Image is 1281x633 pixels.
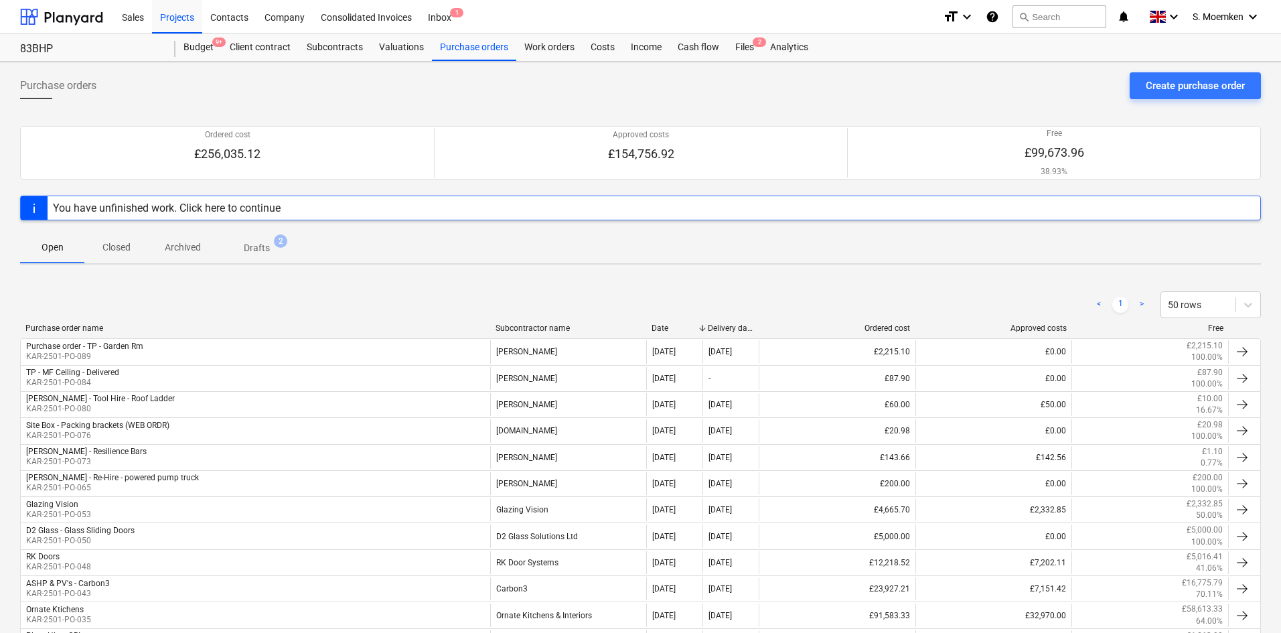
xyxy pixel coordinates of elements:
[915,498,1072,521] div: £2,332.85
[26,614,91,626] p: KAR-2501-PO-035
[915,577,1072,600] div: £7,151.42
[708,347,732,356] div: [DATE]
[212,38,226,47] span: 9+
[759,340,915,363] div: £2,215.10
[490,524,647,547] div: D2 Glass Solutions Ltd
[652,479,676,488] div: [DATE]
[652,400,676,409] div: [DATE]
[1196,563,1223,574] p: 41.06%
[759,446,915,469] div: £143.66
[1196,405,1223,416] p: 16.67%
[100,240,133,255] p: Closed
[652,558,676,567] div: [DATE]
[432,34,516,61] div: Purchase orders
[670,34,727,61] a: Cash flow
[36,240,68,255] p: Open
[762,34,816,61] a: Analytics
[915,393,1072,416] div: £50.00
[1134,297,1150,313] a: Next page
[708,426,732,435] div: [DATE]
[1025,145,1084,161] p: £99,673.96
[490,577,647,600] div: Carbon3
[652,453,676,462] div: [DATE]
[490,551,647,574] div: RK Door Systems
[708,400,732,409] div: [DATE]
[299,34,371,61] div: Subcontracts
[583,34,623,61] a: Costs
[915,604,1072,626] div: £32,970.00
[915,551,1072,574] div: £7,202.11
[26,473,199,482] div: [PERSON_NAME] - Re-Hire - powered pump truck
[490,498,647,521] div: Glazing Vision
[26,430,169,441] p: KAR-2501-PO-076
[26,421,169,430] div: Site Box - Packing brackets (WEB ORDR)
[1187,551,1223,563] p: £5,016.41
[1191,484,1223,495] p: 100.00%
[1197,393,1223,405] p: £10.00
[764,324,910,333] div: Ordered cost
[1191,537,1223,548] p: 100.00%
[490,419,647,442] div: [DOMAIN_NAME]
[1201,458,1223,469] p: 0.77%
[1191,431,1223,442] p: 100.00%
[1146,77,1245,94] div: Create purchase order
[26,368,119,377] div: TP - MF Ceiling - Delivered
[26,377,119,389] p: KAR-2501-PO-084
[652,374,676,383] div: [DATE]
[652,611,676,620] div: [DATE]
[274,234,287,248] span: 2
[26,605,84,614] div: Ornate Ktichens
[1197,367,1223,378] p: £87.90
[244,241,270,255] p: Drafts
[759,393,915,416] div: £60.00
[1196,510,1223,521] p: 50.00%
[26,552,60,561] div: RK Doors
[194,129,260,141] p: Ordered cost
[708,611,732,620] div: [DATE]
[727,34,762,61] a: Files2
[1196,616,1223,627] p: 64.00%
[1182,577,1223,589] p: £16,775.79
[222,34,299,61] a: Client contract
[26,394,175,403] div: [PERSON_NAME] - Tool Hire - Roof Ladder
[608,146,674,162] p: £154,756.92
[652,505,676,514] div: [DATE]
[490,393,647,416] div: [PERSON_NAME]
[26,500,78,509] div: Glazing Vision
[165,240,201,255] p: Archived
[708,479,732,488] div: [DATE]
[1182,604,1223,615] p: £58,613.33
[915,472,1072,495] div: £0.00
[759,419,915,442] div: £20.98
[915,367,1072,390] div: £0.00
[1193,472,1223,484] p: £200.00
[652,426,676,435] div: [DATE]
[194,146,260,162] p: £256,035.12
[708,558,732,567] div: [DATE]
[727,34,762,61] div: Files
[490,472,647,495] div: [PERSON_NAME]
[1197,419,1223,431] p: £20.98
[490,604,647,626] div: Ornate Kitchens & Interiors
[1202,446,1223,458] p: £1.10
[652,347,676,356] div: [DATE]
[608,129,674,141] p: Approved costs
[759,472,915,495] div: £200.00
[26,351,143,362] p: KAR-2501-PO-089
[26,403,175,415] p: KAR-2501-PO-080
[759,604,915,626] div: £91,583.33
[371,34,432,61] a: Valuations
[623,34,670,61] div: Income
[26,588,110,600] p: KAR-2501-PO-043
[915,446,1072,469] div: £142.56
[496,324,642,333] div: Subcontractor name
[652,324,697,333] div: Date
[759,577,915,600] div: £23,927.21
[1025,128,1084,139] p: Free
[708,584,732,593] div: [DATE]
[516,34,583,61] a: Work orders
